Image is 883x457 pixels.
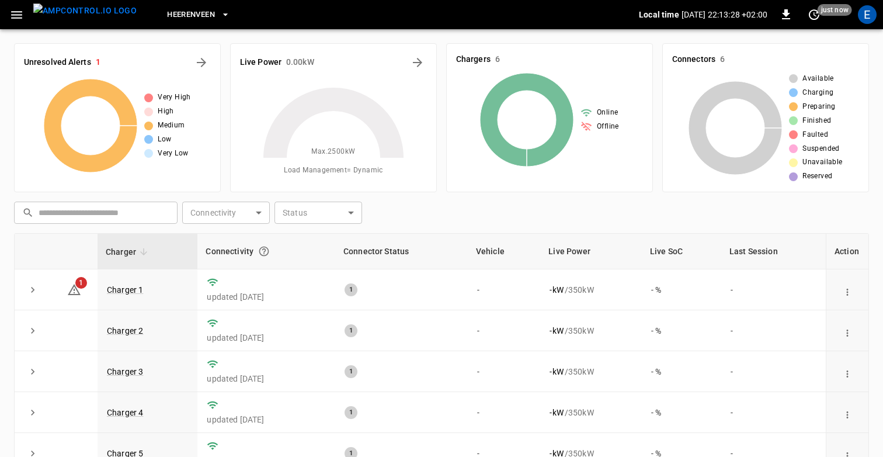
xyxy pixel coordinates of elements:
div: action cell options [839,284,856,296]
td: - [721,392,826,433]
td: - [468,269,541,310]
button: Heerenveen [162,4,235,26]
h6: Chargers [456,53,491,66]
div: / 350 kW [550,407,632,418]
p: - kW [550,284,563,296]
button: Connection between the charger and our software. [253,241,274,262]
span: Faulted [802,129,828,141]
p: [DATE] 22:13:28 +02:00 [682,9,767,20]
button: All Alerts [192,53,211,72]
span: Load Management = Dynamic [284,165,383,176]
th: Last Session [721,234,826,269]
div: / 350 kW [550,284,632,296]
img: ampcontrol.io logo [33,4,137,18]
div: 1 [345,365,357,378]
span: Low [158,134,171,146]
th: Live Power [540,234,642,269]
h6: Connectors [672,53,715,66]
h6: Live Power [240,56,281,69]
span: just now [818,4,852,16]
a: Charger 1 [107,285,143,295]
h6: 0.00 kW [286,56,314,69]
h6: 6 [495,53,500,66]
div: action cell options [839,325,856,337]
button: expand row [24,281,41,299]
td: - % [642,269,721,310]
a: Charger 2 [107,326,143,335]
span: 1 [75,277,87,289]
div: / 350 kW [550,325,632,337]
th: Action [826,234,868,269]
span: Very High [158,92,191,103]
div: 1 [345,283,357,296]
div: 1 [345,406,357,419]
span: Very Low [158,148,188,160]
td: - % [642,310,721,351]
td: - [721,310,826,351]
span: Medium [158,120,185,131]
div: Connectivity [206,241,327,262]
th: Vehicle [468,234,541,269]
td: - % [642,351,721,392]
span: Charging [802,87,833,99]
p: - kW [550,407,563,418]
td: - [468,392,541,433]
p: updated [DATE] [207,291,326,303]
h6: 6 [720,53,725,66]
span: Finished [802,115,831,127]
div: 1 [345,324,357,337]
a: Charger 4 [107,408,143,417]
button: expand row [24,363,41,380]
span: Unavailable [802,157,842,168]
div: action cell options [839,407,856,418]
div: action cell options [839,366,856,378]
a: 1 [67,284,81,293]
th: Connector Status [335,234,468,269]
p: - kW [550,366,563,378]
p: updated [DATE] [207,414,326,425]
p: updated [DATE] [207,373,326,385]
button: expand row [24,404,41,421]
td: - [721,269,826,310]
div: profile-icon [858,5,877,24]
button: set refresh interval [805,5,823,24]
td: - [468,310,541,351]
button: Energy Overview [408,53,427,72]
p: - kW [550,325,563,337]
span: Reserved [802,171,832,182]
p: updated [DATE] [207,332,326,344]
span: Available [802,73,834,85]
th: Live SoC [642,234,721,269]
button: expand row [24,322,41,340]
a: Charger 3 [107,367,143,376]
span: Charger [106,245,151,259]
div: / 350 kW [550,366,632,378]
h6: 1 [96,56,100,69]
td: - % [642,392,721,433]
td: - [721,351,826,392]
h6: Unresolved Alerts [24,56,91,69]
span: Preparing [802,101,836,113]
span: Offline [597,121,619,133]
span: Online [597,107,618,119]
p: Local time [639,9,679,20]
td: - [468,351,541,392]
span: Suspended [802,143,840,155]
span: Max. 2500 kW [311,146,355,158]
span: Heerenveen [167,8,215,22]
span: High [158,106,174,117]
